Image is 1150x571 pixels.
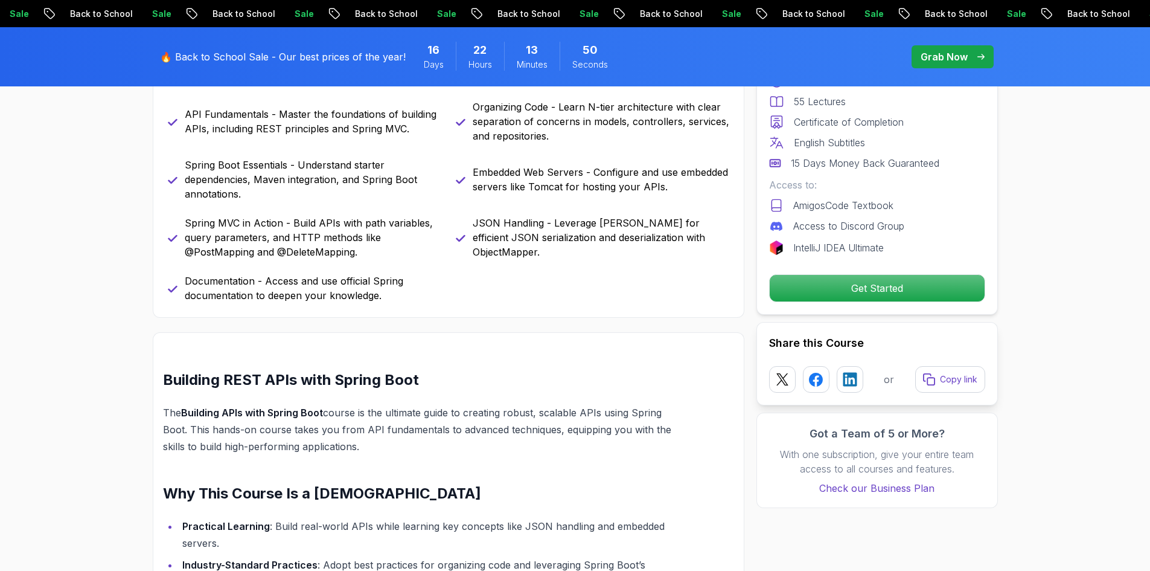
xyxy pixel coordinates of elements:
[769,481,985,495] a: Check our Business Plan
[770,8,852,20] p: Back to School
[526,42,538,59] span: 13 Minutes
[627,8,709,20] p: Back to School
[200,8,282,20] p: Back to School
[163,484,677,503] h2: Why This Course Is a [DEMOGRAPHIC_DATA]
[567,8,605,20] p: Sale
[794,115,904,129] p: Certificate of Completion
[424,8,463,20] p: Sale
[163,404,677,455] p: The course is the ultimate guide to creating robust, scalable APIs using Spring Boot. This hands-...
[57,8,139,20] p: Back to School
[852,8,890,20] p: Sale
[427,42,439,59] span: 16 Days
[139,8,178,20] p: Sale
[185,107,441,136] p: API Fundamentals - Master the foundations of building APIs, including REST principles and Spring ...
[485,8,567,20] p: Back to School
[769,274,985,302] button: Get Started
[940,373,977,386] p: Copy link
[1055,8,1137,20] p: Back to School
[793,219,904,233] p: Access to Discord Group
[770,275,985,302] p: Get Started
[473,100,729,143] p: Organizing Code - Learn N-tier architecture with clear separation of concerns in models, controll...
[791,156,939,170] p: 15 Days Money Back Guaranteed
[794,94,846,109] p: 55 Lectures
[473,42,487,59] span: 22 Hours
[769,447,985,476] p: With one subscription, give your entire team access to all courses and features.
[915,366,985,393] button: Copy link
[342,8,424,20] p: Back to School
[793,198,893,213] p: AmigosCode Textbook
[769,240,784,255] img: jetbrains logo
[769,425,985,442] h3: Got a Team of 5 or More?
[884,372,894,387] p: or
[769,335,985,352] h2: Share this Course
[185,274,441,303] p: Documentation - Access and use official Spring documentation to deepen your knowledge.
[468,59,492,71] span: Hours
[179,518,677,552] li: : Build real-world APIs while learning key concepts like JSON handling and embedded servers.
[994,8,1033,20] p: Sale
[921,50,968,64] p: Grab Now
[185,216,441,259] p: Spring MVC in Action - Build APIs with path variables, query parameters, and HTTP methods like @P...
[182,559,318,571] strong: Industry-Standard Practices
[473,165,729,194] p: Embedded Web Servers - Configure and use embedded servers like Tomcat for hosting your APIs.
[794,135,865,150] p: English Subtitles
[160,50,406,64] p: 🔥 Back to School Sale - Our best prices of the year!
[793,240,884,255] p: IntelliJ IDEA Ultimate
[182,520,270,532] strong: Practical Learning
[912,8,994,20] p: Back to School
[282,8,321,20] p: Sale
[185,158,441,201] p: Spring Boot Essentials - Understand starter dependencies, Maven integration, and Spring Boot anno...
[517,59,548,71] span: Minutes
[769,178,985,192] p: Access to:
[583,42,598,59] span: 50 Seconds
[424,59,444,71] span: Days
[572,59,608,71] span: Seconds
[181,407,323,419] strong: Building APIs with Spring Boot
[163,370,677,390] h2: Building REST APIs with Spring Boot
[473,216,729,259] p: JSON Handling - Leverage [PERSON_NAME] for efficient JSON serialization and deserialization with ...
[709,8,748,20] p: Sale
